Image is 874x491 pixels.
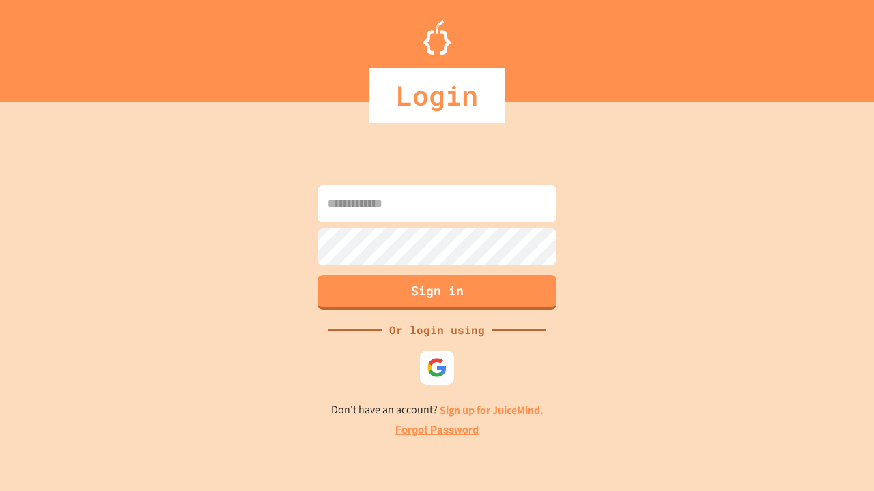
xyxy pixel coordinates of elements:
[423,20,451,55] img: Logo.svg
[369,68,505,123] div: Login
[395,422,479,438] a: Forgot Password
[331,402,544,419] p: Don't have an account?
[318,275,556,310] button: Sign in
[382,322,492,338] div: Or login using
[427,357,447,378] img: google-icon.svg
[440,403,544,417] a: Sign up for JuiceMind.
